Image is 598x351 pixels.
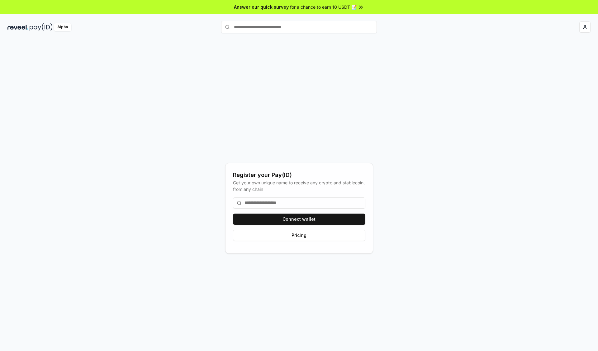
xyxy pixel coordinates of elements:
span: Answer our quick survey [234,4,289,10]
div: Alpha [54,23,71,31]
button: Connect wallet [233,214,365,225]
button: Pricing [233,230,365,241]
span: for a chance to earn 10 USDT 📝 [290,4,357,10]
div: Register your Pay(ID) [233,171,365,179]
img: reveel_dark [7,23,28,31]
img: pay_id [30,23,53,31]
div: Get your own unique name to receive any crypto and stablecoin, from any chain [233,179,365,192]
